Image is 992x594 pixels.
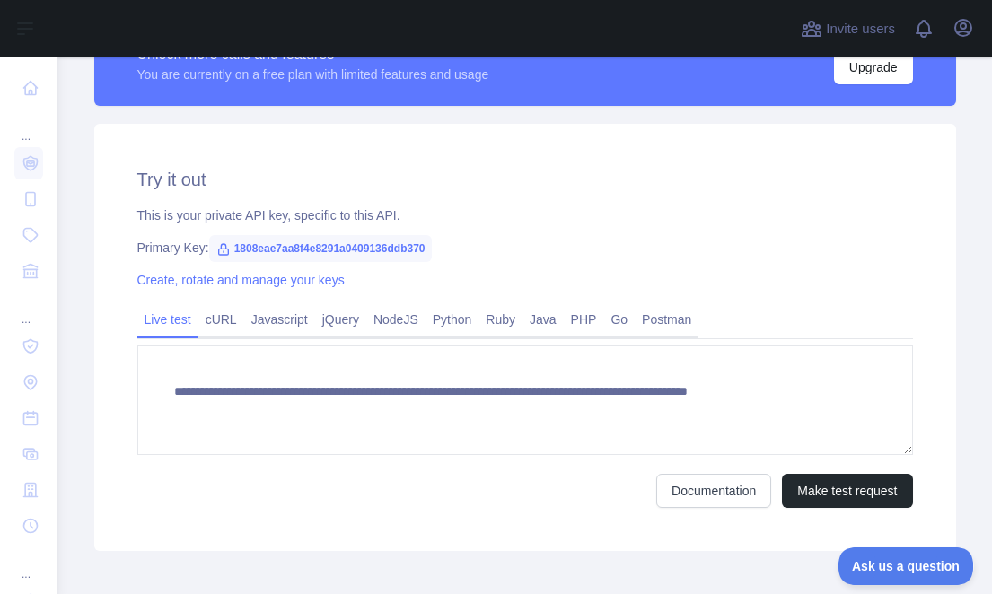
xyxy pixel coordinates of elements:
a: Python [426,305,479,334]
div: ... [14,108,43,144]
a: Documentation [656,474,771,508]
button: Invite users [797,14,899,43]
a: jQuery [315,305,366,334]
a: Go [603,305,635,334]
a: Ruby [478,305,522,334]
button: Make test request [782,474,912,508]
div: ... [14,291,43,327]
a: cURL [198,305,244,334]
span: Invite users [826,19,895,39]
a: NodeJS [366,305,426,334]
a: Java [522,305,564,334]
button: Upgrade [834,50,913,84]
h2: Try it out [137,167,913,192]
span: 1808eae7aa8f4e8291a0409136ddb370 [209,235,433,262]
a: Create, rotate and manage your keys [137,273,345,287]
a: PHP [564,305,604,334]
a: Postman [635,305,698,334]
div: Primary Key: [137,239,913,257]
a: Live test [137,305,198,334]
div: ... [14,546,43,581]
div: You are currently on a free plan with limited features and usage [137,66,489,83]
div: This is your private API key, specific to this API. [137,206,913,224]
a: Javascript [244,305,315,334]
iframe: Toggle Customer Support [838,547,974,585]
